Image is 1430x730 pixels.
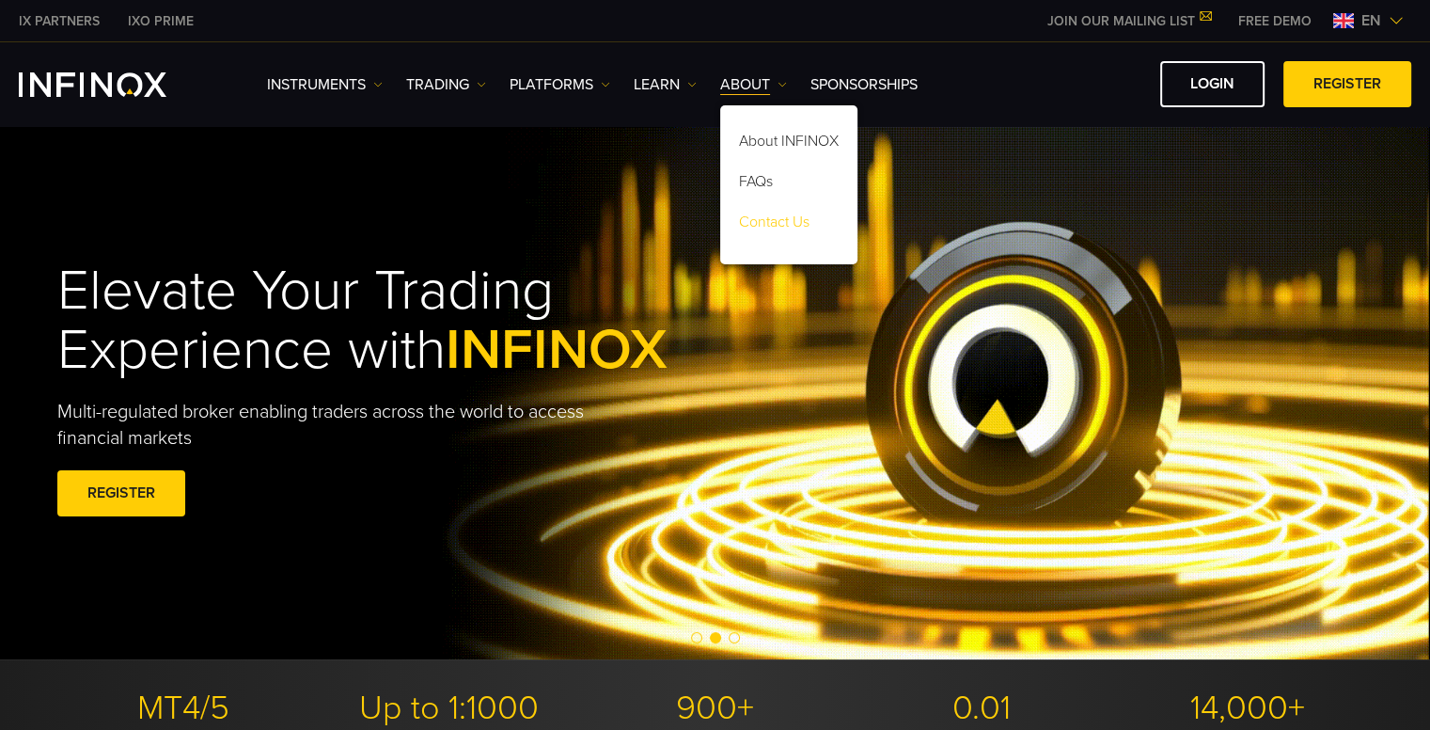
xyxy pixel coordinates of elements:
[720,205,857,246] a: Contact Us
[406,73,486,96] a: TRADING
[710,632,721,643] span: Go to slide 2
[1224,11,1326,31] a: INFINOX MENU
[810,73,918,96] a: SPONSORSHIPS
[720,124,857,165] a: About INFINOX
[114,11,208,31] a: INFINOX
[267,73,383,96] a: Instruments
[720,165,857,205] a: FAQs
[589,688,841,729] p: 900+
[691,632,702,643] span: Go to slide 1
[729,632,740,643] span: Go to slide 3
[720,73,787,96] a: ABOUT
[1354,9,1389,32] span: en
[19,72,211,97] a: INFINOX Logo
[57,688,309,729] p: MT4/5
[1033,13,1224,29] a: JOIN OUR MAILING LIST
[57,399,616,452] p: Multi-regulated broker enabling traders across the world to access financial markets
[856,688,1108,729] p: 0.01
[1283,61,1411,107] a: REGISTER
[323,688,575,729] p: Up to 1:1000
[510,73,610,96] a: PLATFORMS
[446,316,668,384] span: INFINOX
[57,262,755,380] h1: Elevate Your Trading Experience with
[5,11,114,31] a: INFINOX
[1160,61,1265,107] a: LOGIN
[57,470,185,516] a: REGISTER
[634,73,697,96] a: Learn
[1122,688,1374,729] p: 14,000+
